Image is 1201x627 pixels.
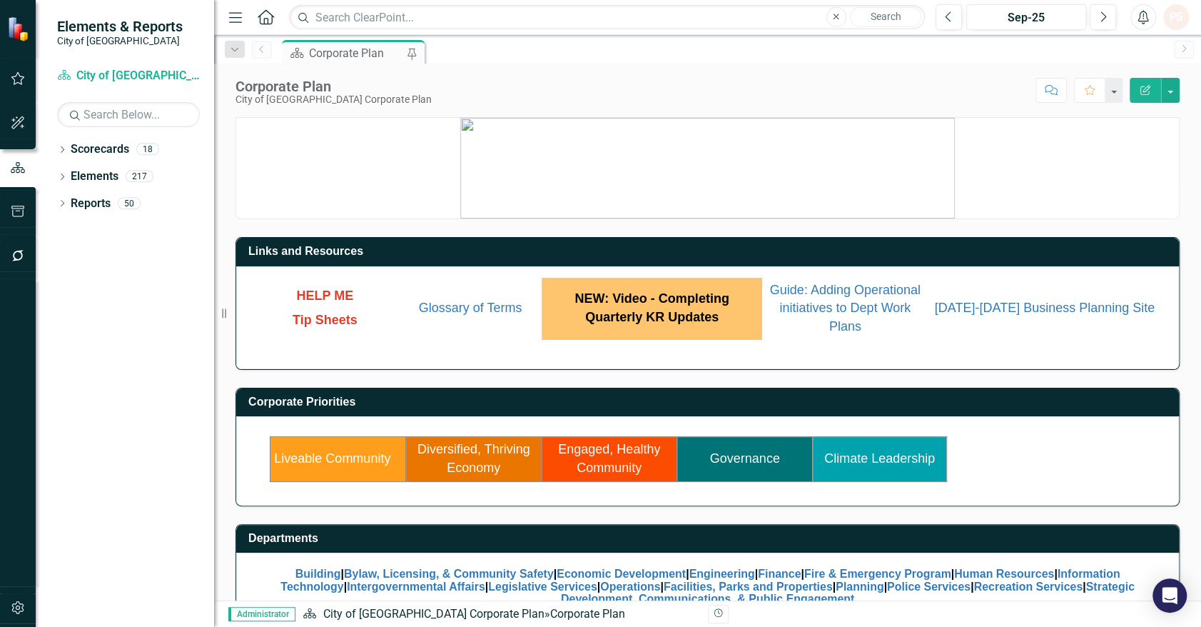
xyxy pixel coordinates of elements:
[417,442,530,475] a: Diversified, Thriving Economy
[1152,578,1187,613] div: Open Intercom Messenger
[274,451,390,466] a: Liveable Community
[248,532,1172,545] h3: Departments
[248,396,1172,408] h3: Corporate Priorities
[966,4,1086,30] button: Sep-25
[297,291,354,302] a: HELP ME
[71,169,118,185] a: Elements
[309,44,403,62] div: Corporate Plan
[758,568,801,580] a: Finance
[289,5,925,30] input: Search ClearPoint...
[770,285,921,333] a: Guide: Adding Operational initiatives to Dept Work Plans
[836,581,883,593] a: Planning
[235,94,432,105] div: City of [GEOGRAPHIC_DATA] Corporate Plan
[770,283,921,333] span: Guide: Adding Operational initiatives to Dept Work Plans
[293,313,358,327] span: Tip Sheets
[57,35,183,46] small: City of [GEOGRAPHIC_DATA]
[557,568,686,580] a: Economic Development
[689,568,754,580] a: Engineering
[118,197,141,209] div: 50
[887,581,971,593] a: Police Services
[235,79,432,94] div: Corporate Plan
[344,568,554,580] a: Bylaw, Licensing, & Community Safety
[561,581,1135,606] a: Strategic Development, Communications, & Public Engagement
[870,11,901,22] span: Search
[488,581,597,593] a: Legislative Services
[228,607,295,621] span: Administrator
[558,442,660,475] a: Engaged, Healthy Community
[804,568,951,580] a: Fire & Emergency Program
[71,196,111,212] a: Reports
[57,102,200,127] input: Search Below...
[57,18,183,35] span: Elements & Reports
[297,289,354,303] span: HELP ME
[295,568,341,580] a: Building
[347,581,485,593] a: Intergovernmental Affairs
[600,581,660,593] a: Operations
[293,315,358,326] a: Tip Sheets
[549,607,624,621] div: Corporate Plan
[126,171,153,183] div: 217
[248,245,1172,258] h3: Links and Resources
[280,568,1134,605] span: | | | | | | | | | | | | | | |
[7,16,32,41] img: ClearPoint Strategy
[323,607,544,621] a: City of [GEOGRAPHIC_DATA] Corporate Plan
[574,291,729,324] span: NEW: Video - Completing Quarterly KR Updates
[136,144,159,156] div: 18
[419,301,522,315] a: Glossary of Terms
[971,9,1081,26] div: Sep-25
[954,568,1054,580] a: Human Resources
[57,68,200,84] a: City of [GEOGRAPHIC_DATA] Corporate Plan
[1163,4,1189,30] button: PS
[574,294,729,323] a: NEW: Video - Completing Quarterly KR Updates
[824,451,935,466] a: Climate Leadership
[973,581,1083,593] a: Recreation Services
[280,568,1120,593] a: Information Technology
[664,581,833,593] a: Facilities, Parks and Properties
[850,7,921,27] button: Search
[710,451,780,466] a: Governance
[935,301,1155,315] a: [DATE]-[DATE] Business Planning Site
[303,606,696,623] div: »
[71,141,129,158] a: Scorecards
